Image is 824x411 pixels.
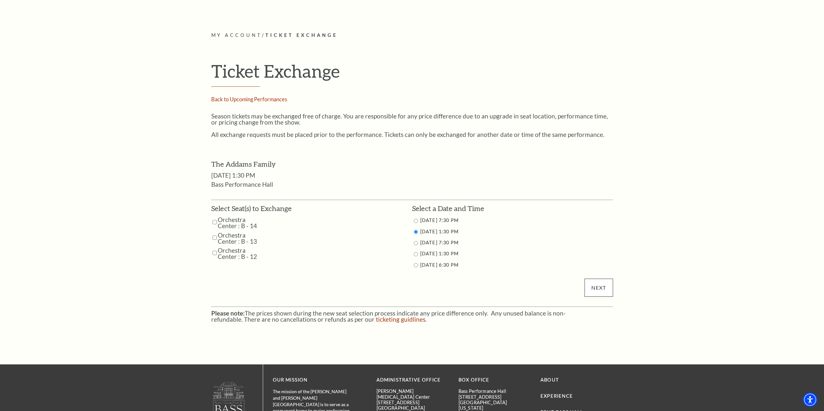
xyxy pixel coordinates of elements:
p: [PERSON_NAME][MEDICAL_DATA] Center [377,388,449,400]
div: Accessibility Menu [803,393,817,407]
a: ticketing guidlines - open in a new tab [376,316,425,323]
input: Orchestra Center : B - 14 [213,217,217,228]
a: About [540,377,559,383]
p: Bass Performance Hall [458,388,531,394]
p: OUR MISSION [273,376,354,384]
p: The prices shown during the new seat selection process indicate any price difference only. Any un... [211,310,613,322]
p: [STREET_ADDRESS] [458,394,531,400]
label: [DATE] 1:30 PM [420,229,458,234]
a: Experience [540,393,573,399]
input: Orchestra Center : B - 12 [213,247,217,259]
span: Bass Performance Hall [211,181,273,188]
h3: The Addams Family [211,159,613,169]
p: Administrative Office [377,376,449,384]
input: 10/26/2025 6:30 PM [414,263,418,267]
label: Orchestra Center : B - 13 [218,232,264,244]
input: Orchestra Center : B - 13 [213,232,217,243]
p: [GEOGRAPHIC_DATA][US_STATE] [458,400,531,411]
p: All exchange requests must be placed prior to the performance. Tickets can only be exchanged for ... [211,131,613,138]
label: [DATE] 1:30 PM [420,251,458,256]
label: [DATE] 7:30 PM [420,240,458,245]
h1: Ticket Exchange [211,61,613,87]
label: Orchestra Center : B - 12 [218,247,264,260]
p: [STREET_ADDRESS] [377,400,449,405]
span: Ticket Exchange [265,32,338,38]
input: 10/25/2025 1:30 PM [414,230,418,234]
input: 10/24/2025 7:30 PM [414,219,418,223]
span: [DATE] 1:30 PM [211,172,255,179]
input: 10/25/2025 7:30 PM [414,241,418,245]
input: Submit button [585,279,613,297]
a: Back to Upcoming Performances [211,96,287,102]
p: / [211,31,613,39]
h3: Select Seat(s) to Exchange [211,204,292,214]
p: Season tickets may be exchanged free of charge. You are responsible for any price difference due ... [211,113,613,125]
input: 10/26/2025 1:30 PM [414,252,418,256]
label: Orchestra Center : B - 14 [218,217,264,229]
label: [DATE] 7:30 PM [420,217,458,223]
h3: Select a Date and Time [412,204,613,214]
label: [DATE] 6:30 PM [420,262,458,268]
strong: Please note: [211,309,245,317]
p: BOX OFFICE [458,376,531,384]
span: My Account [211,32,262,38]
